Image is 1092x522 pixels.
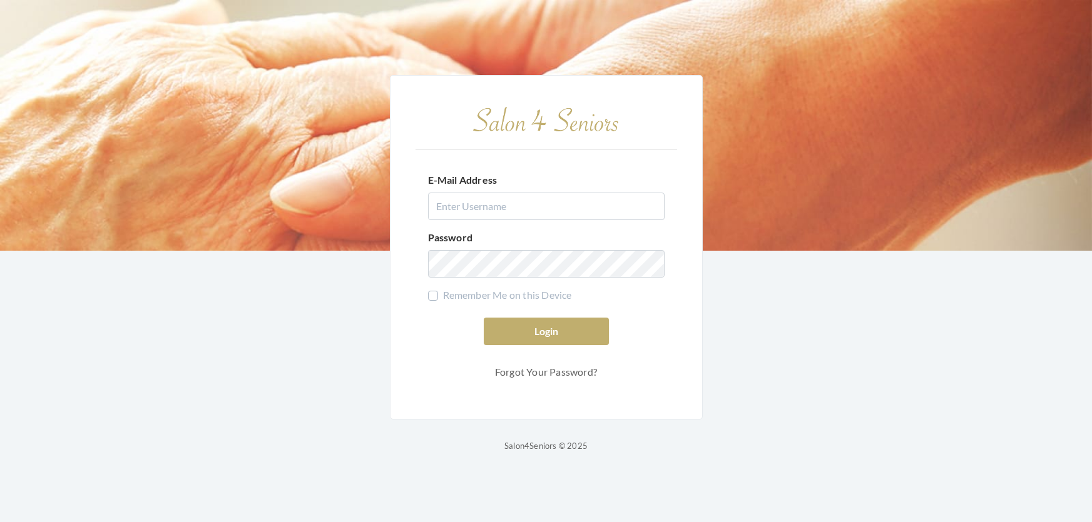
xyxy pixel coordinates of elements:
[504,438,588,453] p: Salon4Seniors © 2025
[428,193,665,220] input: Enter Username
[484,318,609,345] button: Login
[484,360,609,384] a: Forgot Your Password?
[428,230,473,245] label: Password
[428,288,572,303] label: Remember Me on this Device
[428,173,498,188] label: E-Mail Address
[465,101,628,139] img: Salon 4 Seniors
